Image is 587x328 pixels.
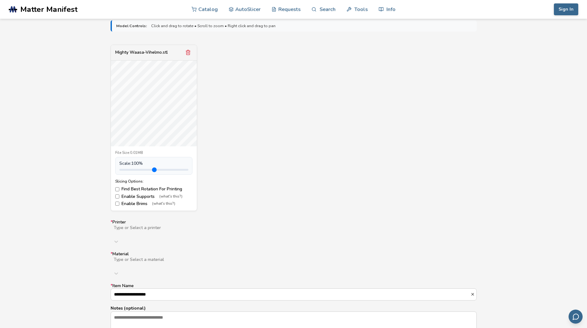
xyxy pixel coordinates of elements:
span: (what's this?) [152,202,175,206]
input: *MaterialType or Select a material [113,262,311,267]
div: Type or Select a printer [114,225,474,230]
button: Remove model [184,48,192,57]
button: Sign In [554,3,578,15]
input: Enable Supports(what's this?) [115,194,119,198]
span: Scale: 100 % [119,161,143,166]
button: *Item Name [470,292,476,296]
div: Slicing Options: [115,179,192,184]
label: Item Name [111,283,477,300]
span: (what's this?) [159,194,182,199]
label: Printer [111,220,477,247]
div: File Size: 0.01MB [115,151,192,155]
strong: Model Controls: [116,24,147,28]
input: *PrinterType or Select a printer [113,230,312,235]
input: *Item Name [111,289,470,300]
button: Send feedback via email [569,310,583,324]
label: Material [111,252,477,279]
label: Find Best Rotation For Printing [115,187,192,192]
span: Click and drag to rotate • Scroll to zoom • Right click and drag to pan [151,24,276,28]
input: Find Best Rotation For Printing [115,187,119,191]
label: Enable Brims [115,201,192,206]
p: Notes (optional) [111,305,477,311]
label: Enable Supports [115,194,192,199]
span: Matter Manifest [20,5,77,14]
div: Type or Select a material [114,257,474,262]
div: Mighty Waasa-Vihelmo.stl [115,50,168,55]
input: Enable Brims(what's this?) [115,202,119,206]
